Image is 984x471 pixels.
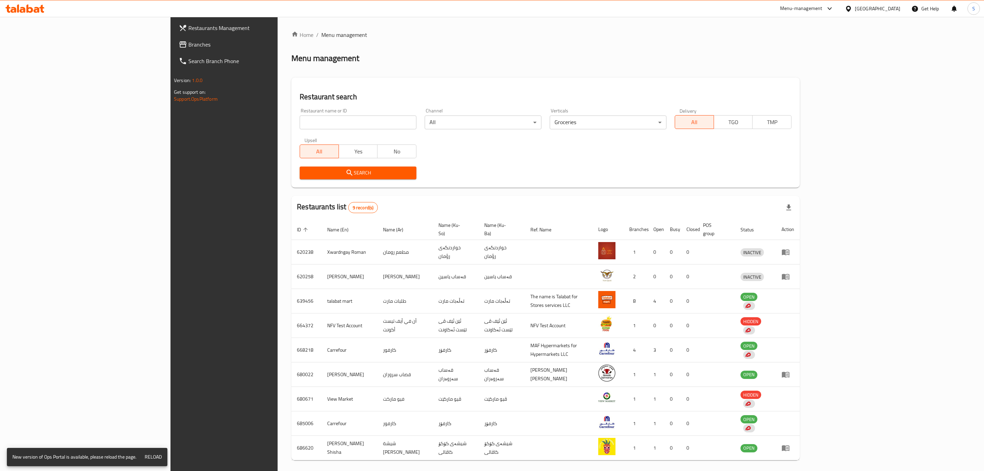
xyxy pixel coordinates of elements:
td: 0 [664,289,681,313]
td: ڤیو مارکێت [479,387,525,411]
div: Menu-management [780,4,822,13]
div: OPEN [740,342,757,350]
td: 1 [624,362,648,387]
img: Yasin Qasab [598,267,615,284]
img: Qasab Sarwaran [598,364,615,382]
td: 0 [681,411,697,436]
div: Menu [781,248,794,256]
td: 0 [681,240,697,264]
div: Menu [781,370,794,379]
a: Branches [173,36,335,53]
div: INACTIVE [740,248,764,257]
th: Logo [593,219,624,240]
span: All [678,117,711,127]
span: OPEN [740,293,757,301]
td: كارفور [377,338,433,362]
span: HIDDEN [740,318,761,325]
button: No [377,144,416,158]
td: قەساب سەروەران [479,362,525,387]
td: Carrefour [322,411,377,436]
div: Indicates that the vendor menu management has been moved to DH Catalog service [743,424,755,432]
a: Restaurants Management [173,20,335,36]
a: Search Branch Phone [173,53,335,69]
td: [PERSON_NAME] [322,264,377,289]
td: 2 [624,264,648,289]
td: 0 [664,264,681,289]
td: 0 [664,387,681,411]
span: No [380,147,414,157]
td: شیشەی کۆکۆ کاڤالی [433,436,479,460]
td: ئێن ئێف ڤی تێست ئەکاونت [479,313,525,338]
td: 8 [624,289,648,313]
h2: Restaurant search [300,92,791,102]
td: 1 [624,411,648,436]
button: TGO [714,115,753,129]
div: Indicates that the vendor menu management has been moved to DH Catalog service [743,400,755,408]
button: Reload [142,451,165,463]
img: delivery hero logo [745,327,751,333]
th: Open [648,219,664,240]
td: 0 [681,289,697,313]
td: View Market [322,387,377,411]
td: 0 [664,362,681,387]
td: [PERSON_NAME] [377,264,433,289]
span: INACTIVE [740,273,764,281]
td: کارفۆر [433,411,479,436]
label: Delivery [680,108,697,113]
span: Yes [342,147,375,157]
img: delivery hero logo [745,352,751,358]
span: OPEN [740,415,757,423]
div: Indicates that the vendor menu management has been moved to DH Catalog service [743,302,755,310]
span: OPEN [740,371,757,379]
span: All [303,147,336,157]
td: 0 [681,362,697,387]
td: طلبات مارت [377,289,433,313]
td: 0 [681,264,697,289]
td: NFV Test Account [322,313,377,338]
td: ئێن ئێف ڤی تێست ئەکاونت [433,313,479,338]
div: Indicates that the vendor menu management has been moved to DH Catalog service [743,326,755,334]
span: Name (Ar) [383,226,412,234]
td: 1 [648,411,664,436]
span: OPEN [740,342,757,350]
span: S [972,5,975,12]
img: delivery hero logo [745,303,751,309]
td: 1 [648,362,664,387]
span: OPEN [740,444,757,452]
td: 0 [648,313,664,338]
td: 0 [681,338,697,362]
div: Indicates that the vendor menu management has been moved to DH Catalog service [743,351,755,359]
td: 0 [681,436,697,460]
td: قصاب سروران [377,362,433,387]
span: Name (En) [327,226,358,234]
td: قەساب یاسین [433,264,479,289]
div: Menu [781,272,794,281]
td: کارفۆر [479,411,525,436]
td: فيو ماركت [377,387,433,411]
th: Action [776,219,800,240]
td: 0 [648,240,664,264]
td: قەساب سەروەران [433,362,479,387]
td: 0 [664,436,681,460]
td: ڤیو مارکێت [433,387,479,411]
td: 1 [624,387,648,411]
td: The name is Talabat for Stores services LLC [525,289,593,313]
td: كارفور [377,411,433,436]
td: [PERSON_NAME] [PERSON_NAME] [525,362,593,387]
span: Reload [145,453,162,461]
div: HIDDEN [740,391,761,399]
div: Export file [780,199,797,216]
img: Xwardngay Roman [598,242,615,259]
span: Status [740,226,763,234]
img: Carrefour [598,413,615,431]
span: TMP [755,117,789,127]
span: POS group [703,221,726,238]
td: شیشەی کۆکۆ کاڤالی [479,436,525,460]
td: 3 [648,338,664,362]
td: 1 [648,387,664,411]
td: 0 [648,264,664,289]
td: 0 [664,411,681,436]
